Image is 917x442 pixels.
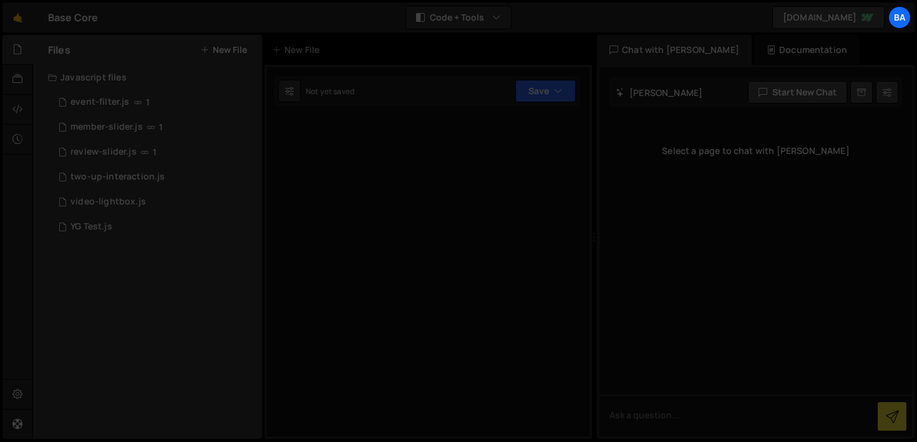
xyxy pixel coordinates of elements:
[888,6,911,29] a: Ba
[70,147,137,158] div: review-slider.js
[2,2,33,32] a: 🤙
[48,43,70,57] h2: Files
[33,65,262,90] div: Javascript files
[70,221,112,233] div: YG Test.js
[772,6,885,29] a: [DOMAIN_NAME]
[48,10,98,25] div: Base Core
[515,80,576,102] button: Save
[48,140,262,165] div: 15790/44138.js
[48,90,262,115] div: 15790/44139.js
[616,87,702,98] h2: [PERSON_NAME]
[153,147,157,157] span: 1
[48,214,262,239] div: 15790/42338.js
[146,97,150,107] span: 1
[406,6,511,29] button: Code + Tools
[70,196,146,208] div: video-lightbox.js
[597,35,752,65] div: Chat with [PERSON_NAME]
[48,190,262,214] div: 15790/44778.js
[70,122,143,133] div: member-slider.js
[748,81,847,103] button: Start new chat
[200,45,247,55] button: New File
[272,44,324,56] div: New File
[48,165,262,190] div: 15790/44770.js
[306,86,354,97] div: Not yet saved
[159,122,163,132] span: 1
[48,115,262,140] div: 15790/44133.js
[70,97,129,108] div: event-filter.js
[70,171,165,183] div: two-up-interaction.js
[754,35,860,65] div: Documentation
